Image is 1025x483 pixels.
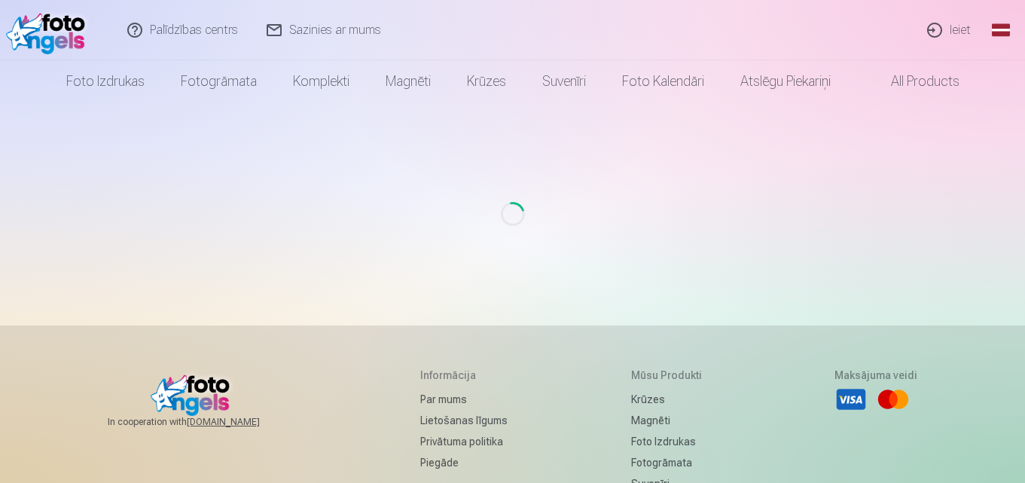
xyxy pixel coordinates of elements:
[420,410,508,431] a: Lietošanas līgums
[834,383,868,416] li: Visa
[275,60,368,102] a: Komplekti
[631,431,710,452] a: Foto izdrukas
[449,60,524,102] a: Krūzes
[604,60,722,102] a: Foto kalendāri
[849,60,978,102] a: All products
[420,389,508,410] a: Par mums
[524,60,604,102] a: Suvenīri
[108,416,296,428] span: In cooperation with
[48,60,163,102] a: Foto izdrukas
[163,60,275,102] a: Fotogrāmata
[631,452,710,473] a: Fotogrāmata
[420,368,508,383] h5: Informācija
[631,368,710,383] h5: Mūsu produkti
[722,60,849,102] a: Atslēgu piekariņi
[631,389,710,410] a: Krūzes
[420,431,508,452] a: Privātuma politika
[834,368,917,383] h5: Maksājuma veidi
[420,452,508,473] a: Piegāde
[368,60,449,102] a: Magnēti
[6,6,93,54] img: /fa1
[877,383,910,416] li: Mastercard
[631,410,710,431] a: Magnēti
[187,416,296,428] a: [DOMAIN_NAME]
